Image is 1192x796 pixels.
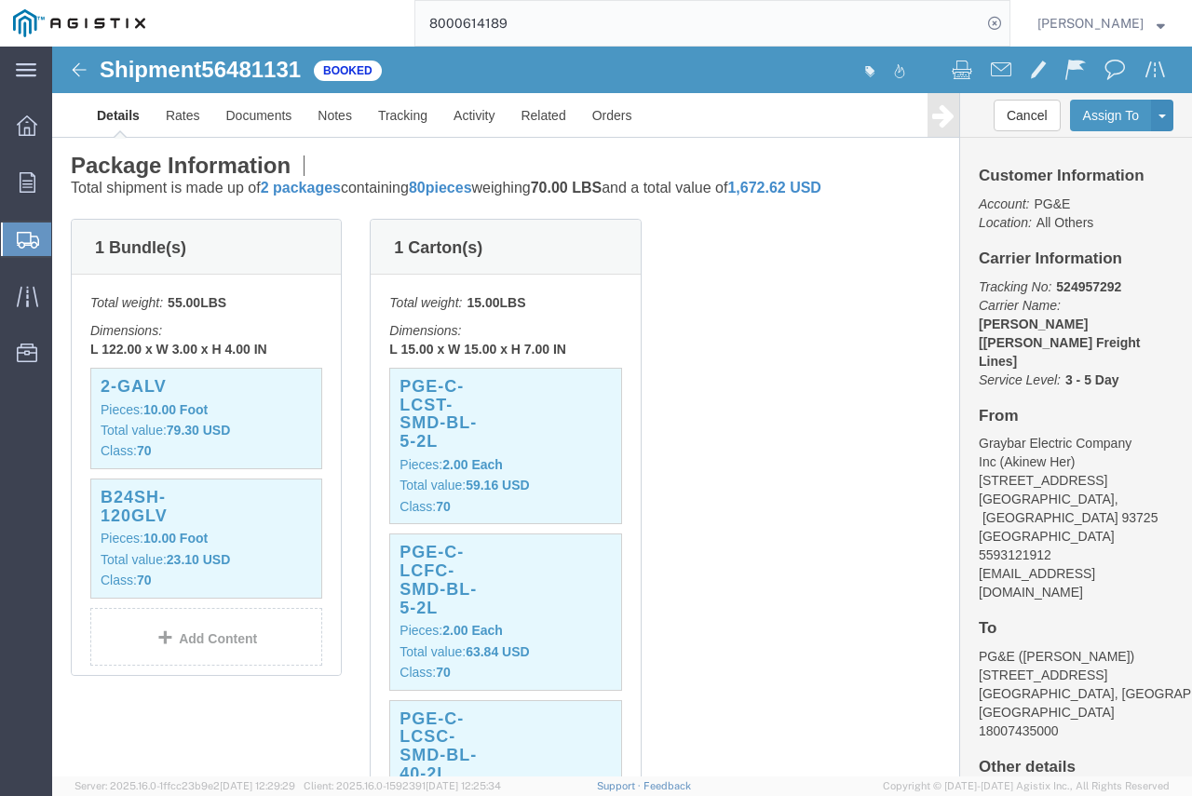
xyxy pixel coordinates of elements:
[643,780,691,791] a: Feedback
[220,780,295,791] span: [DATE] 12:29:29
[426,780,501,791] span: [DATE] 12:25:34
[52,47,1192,776] iframe: FS Legacy Container
[883,778,1170,794] span: Copyright © [DATE]-[DATE] Agistix Inc., All Rights Reserved
[13,9,145,37] img: logo
[415,1,982,46] input: Search for shipment number, reference number
[74,780,295,791] span: Server: 2025.16.0-1ffcc23b9e2
[304,780,501,791] span: Client: 2025.16.0-1592391
[597,780,643,791] a: Support
[1036,12,1166,34] button: [PERSON_NAME]
[1037,13,1144,34] span: Carmen Montano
